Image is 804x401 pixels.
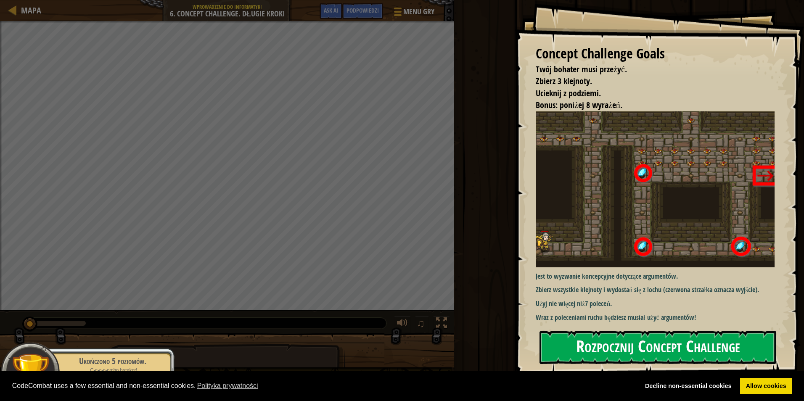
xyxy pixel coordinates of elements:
[17,5,41,16] a: Mapa
[525,63,772,76] li: Twój bohater musi przeżyć.
[536,111,781,267] img: Asses2
[433,316,450,333] button: Toggle fullscreen
[536,63,627,75] span: Twój bohater musi przeżyć.
[60,367,166,373] p: C-c-c-c-ombo breaker!
[394,316,411,333] button: Dopasuj głośność
[536,87,601,99] span: Ucieknij z podziemi.
[536,44,775,63] div: Concept Challenge Goals
[536,313,781,322] p: Wraz z poleceniami ruchu będziesz musiał użyć argumentów!
[585,299,610,308] strong: 7 poleceń
[740,378,792,395] a: allow cookies
[540,331,776,364] button: Rozpocznij Concept Challenge
[536,285,781,295] p: Zbierz wszystkie klejnoty i wydostań się z lochu (czerwona strzałka oznacza wyjście).
[403,6,434,17] span: Menu gry
[320,3,342,19] button: Ask AI
[417,317,425,330] span: ♫
[196,380,259,392] a: learn more about cookies
[346,6,379,14] span: Podpowiedzi
[536,299,781,309] p: Użyj nie więcej niż .
[324,6,338,14] span: Ask AI
[536,75,592,87] span: Zbierz 3 klejnoty.
[21,5,41,16] span: Mapa
[387,3,439,23] button: Menu gry
[536,272,781,281] p: Jest to wyzwanie koncepcyjne dotyczące argumentów.
[60,355,166,367] div: Ukończono 5 poziomów.
[536,99,622,111] span: Bonus: poniżej 8 wyrażeń.
[11,353,50,391] img: trophy.png
[415,316,429,333] button: ♫
[525,87,772,100] li: Ucieknij z podziemi.
[639,378,737,395] a: deny cookies
[12,380,633,392] span: CodeCombat uses a few essential and non-essential cookies.
[525,75,772,87] li: Zbierz 3 klejnoty.
[525,99,772,111] li: Bonus: poniżej 8 wyrażeń.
